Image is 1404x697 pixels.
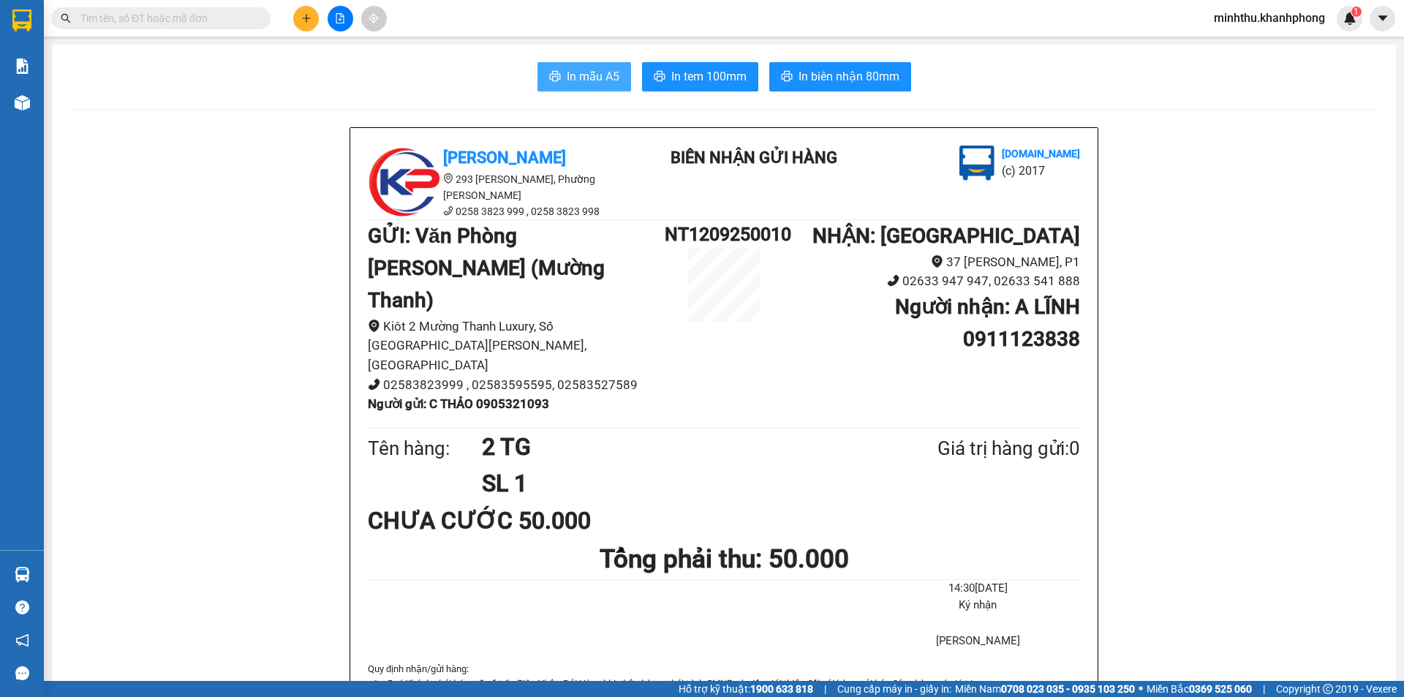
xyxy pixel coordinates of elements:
li: VP Văn Phòng [PERSON_NAME] (Mường Thanh) [7,62,101,110]
button: printerIn tem 100mm [642,62,758,91]
li: VP [GEOGRAPHIC_DATA] [101,62,195,110]
span: phone [887,274,899,287]
li: 02633 947 947, 02633 541 888 [783,271,1080,291]
span: ⚪️ [1139,686,1143,692]
img: icon-new-feature [1343,12,1356,25]
img: logo.jpg [368,146,441,219]
button: printerIn mẫu A5 [537,62,631,91]
li: [PERSON_NAME] [876,633,1080,650]
span: notification [15,633,29,647]
strong: 0708 023 035 - 0935 103 250 [1001,683,1135,695]
img: logo.jpg [7,7,58,59]
span: In tem 100mm [671,67,747,86]
button: aim [361,6,387,31]
li: 0258 3823 999 , 0258 3823 998 [368,203,631,219]
span: environment [931,255,943,268]
span: In biên nhận 80mm [799,67,899,86]
b: NHẬN : [GEOGRAPHIC_DATA] [812,224,1080,248]
button: file-add [328,6,353,31]
li: 293 [PERSON_NAME], Phường [PERSON_NAME] [368,171,631,203]
sup: 1 [1351,7,1362,17]
span: environment [368,320,380,332]
span: Cung cấp máy in - giấy in: [837,681,951,697]
span: | [824,681,826,697]
li: 14:30[DATE] [876,580,1080,598]
h1: SL 1 [482,465,867,502]
li: (c) 2017 [1002,162,1080,180]
button: plus [293,6,319,31]
span: phone [368,378,380,391]
b: Người gửi : C THẢO 0905321093 [368,396,549,411]
img: warehouse-icon [15,95,30,110]
div: Tên hàng: [368,434,482,464]
span: caret-down [1376,12,1389,25]
h1: 2 TG [482,429,867,465]
span: file-add [335,13,345,23]
span: minhthu.khanhphong [1202,9,1337,27]
span: Miền Nam [955,681,1135,697]
span: question-circle [15,600,29,614]
input: Tìm tên, số ĐT hoặc mã đơn [80,10,253,26]
b: Người nhận : A LĨNH 0911123838 [895,295,1080,351]
span: 1 [1354,7,1359,17]
button: printerIn biên nhận 80mm [769,62,911,91]
div: CHƯA CƯỚC 50.000 [368,502,603,539]
span: Hỗ trợ kỹ thuật: [679,681,813,697]
b: [DOMAIN_NAME] [1002,148,1080,159]
span: In mẫu A5 [567,67,619,86]
img: logo-vxr [12,10,31,31]
div: Giá trị hàng gửi: 0 [867,434,1080,464]
span: aim [369,13,379,23]
strong: 0369 525 060 [1189,683,1252,695]
img: logo.jpg [959,146,994,181]
span: plus [301,13,312,23]
b: GỬI : Văn Phòng [PERSON_NAME] (Mường Thanh) [368,224,605,312]
span: environment [443,173,453,184]
li: Ký nhận [876,597,1080,614]
li: [PERSON_NAME] [7,7,212,35]
button: caret-down [1370,6,1395,31]
img: warehouse-icon [15,567,30,582]
b: [PERSON_NAME] [443,148,566,167]
li: 37 [PERSON_NAME], P1 [783,252,1080,272]
span: message [15,666,29,680]
b: BIÊN NHẬN GỬI HÀNG [671,148,837,167]
li: 02583823999 , 02583595595, 02583527589 [368,375,665,395]
i: Quý Khách phải báo mã số trên Biên Nhận Gửi Hàng khi nhận hàng, phải trình CMND và giấy giới thiệ... [385,678,973,689]
span: copyright [1323,684,1333,694]
h1: NT1209250010 [665,220,783,249]
span: | [1263,681,1265,697]
span: printer [654,70,665,84]
span: search [61,13,71,23]
strong: 1900 633 818 [750,683,813,695]
span: Miền Bắc [1147,681,1252,697]
span: phone [443,206,453,216]
span: printer [549,70,561,84]
h1: Tổng phải thu: 50.000 [368,539,1080,579]
span: printer [781,70,793,84]
img: solution-icon [15,59,30,74]
li: Kiôt 2 Mường Thanh Luxury, Số [GEOGRAPHIC_DATA][PERSON_NAME], [GEOGRAPHIC_DATA] [368,317,665,375]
